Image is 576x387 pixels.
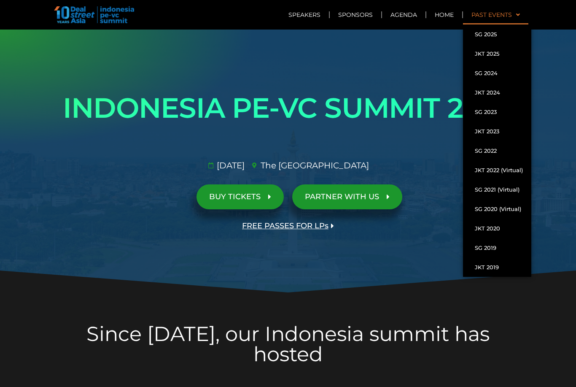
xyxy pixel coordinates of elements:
a: JKT 2022 (Virtual) [463,160,531,180]
span: FREE PASSES FOR LPs [242,222,328,230]
a: Past Events [463,5,528,24]
a: FREE PASSES FOR LPs [229,214,347,238]
a: SG 2019 [463,238,531,257]
a: Home [426,5,462,24]
a: SG 2024 [463,63,531,83]
a: SG 2020 (Virtual) [463,199,531,219]
a: Agenda [382,5,425,24]
a: Sponsors [330,5,381,24]
a: SG 2025 [463,24,531,44]
ul: Past Events [463,24,531,277]
a: JKT 2023 [463,122,531,141]
a: SG 2021 (Virtual) [463,180,531,199]
a: JKT 2024 [463,83,531,102]
span: PARTNER WITH US [305,193,379,201]
a: BUY TICKETS [196,184,284,209]
span: [DATE]​ [215,159,245,172]
a: JKT 2025 [463,44,531,63]
span: The [GEOGRAPHIC_DATA]​ [258,159,369,172]
a: PARTNER WITH US [292,184,402,209]
a: SG 2023 [463,102,531,122]
a: JKT 2019 [463,257,531,277]
h2: Since [DATE], our Indonesia summit has hosted [52,324,524,364]
a: Speakers [280,5,329,24]
h1: INDONESIA PE-VC SUMMIT 2026 [52,84,524,132]
a: SG 2022 [463,141,531,160]
span: BUY TICKETS [209,193,261,201]
a: JKT 2020 [463,219,531,238]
